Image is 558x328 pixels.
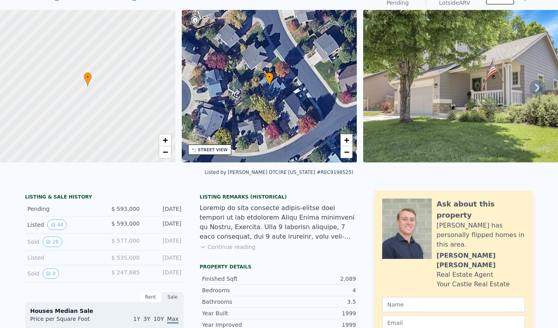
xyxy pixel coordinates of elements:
[279,309,356,317] div: 1999
[279,275,356,283] div: 2,089
[341,134,352,146] a: Zoom in
[47,220,67,230] button: View historical data
[84,73,92,81] span: •
[146,237,181,247] div: [DATE]
[279,286,356,294] div: 4
[42,268,59,279] button: View historical data
[200,243,256,251] button: Continue reading
[42,237,62,247] button: View historical data
[202,275,279,283] div: Finished Sqft
[437,251,525,270] div: [PERSON_NAME] [PERSON_NAME]
[202,309,279,317] div: Year Built
[162,292,184,302] div: Sale
[30,307,179,315] div: Houses Median Sale
[200,264,358,270] div: Property details
[344,135,349,145] span: +
[146,205,181,213] div: [DATE]
[27,254,98,262] div: Listed
[84,72,92,86] div: •
[437,221,525,249] div: [PERSON_NAME] has personally flipped homes in this area.
[146,254,181,262] div: [DATE]
[112,269,140,276] span: $ 247,685
[162,147,167,157] span: −
[202,286,279,294] div: Bedrooms
[27,205,98,213] div: Pending
[266,73,273,81] span: •
[143,316,150,322] span: 3Y
[382,297,525,312] input: Name
[27,220,98,230] div: Listed
[437,199,525,221] div: Ask about this property
[159,134,171,146] a: Zoom in
[200,203,358,241] div: Loremip do sita consecte adipis-elitse doei tempori ut lab etdolorem Aliqu Enima minimveni qu Nos...
[112,255,140,261] span: $ 535,000
[112,206,140,212] span: $ 593,000
[133,316,140,322] span: 1Y
[266,72,273,86] div: •
[112,220,140,227] span: $ 593,000
[27,268,98,279] div: Sold
[437,270,493,280] div: Real Estate Agent
[341,146,352,158] a: Zoom out
[162,135,167,145] span: +
[279,298,356,306] div: 3.5
[200,194,358,200] div: Listing Remarks (Historical)
[198,147,228,153] div: STREET VIEW
[167,316,179,324] span: Max
[146,220,181,230] div: [DATE]
[139,292,162,302] div: Rent
[25,194,184,202] div: LISTING & SALE HISTORY
[146,268,181,279] div: [DATE]
[344,147,349,157] span: −
[202,298,279,306] div: Bathrooms
[205,170,354,175] div: Listed by [PERSON_NAME] DTC (RE [US_STATE] #REC9198525)
[27,237,98,247] div: Sold
[437,280,510,289] div: Your Castle Real Estate
[154,316,164,322] span: 10Y
[112,237,140,244] span: $ 577,000
[30,315,104,328] div: Price per Square Foot
[159,146,171,158] a: Zoom out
